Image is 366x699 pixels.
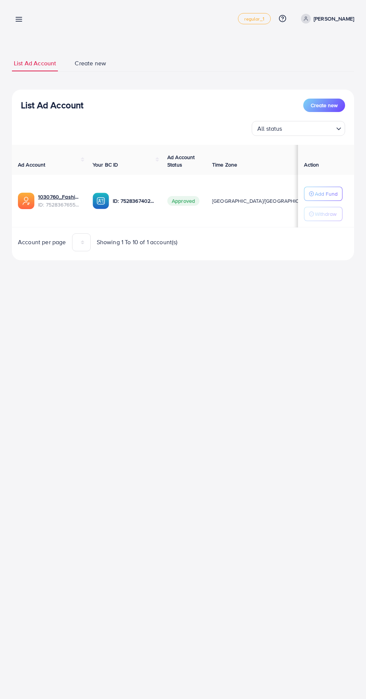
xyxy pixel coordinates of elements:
[304,161,319,168] span: Action
[212,197,316,205] span: [GEOGRAPHIC_DATA]/[GEOGRAPHIC_DATA]
[256,123,284,134] span: All status
[113,196,155,205] p: ID: 7528367402921476112
[252,121,345,136] div: Search for option
[285,122,333,134] input: Search for option
[75,59,106,68] span: Create new
[38,193,81,201] a: 1030760_Fashion Rose_1752834697540
[304,207,342,221] button: Withdraw
[18,238,66,246] span: Account per page
[18,193,34,209] img: ic-ads-acc.e4c84228.svg
[304,187,342,201] button: Add Fund
[93,161,118,168] span: Your BC ID
[315,209,336,218] p: Withdraw
[18,161,46,168] span: Ad Account
[238,13,270,24] a: regular_1
[303,99,345,112] button: Create new
[97,238,178,246] span: Showing 1 To 10 of 1 account(s)
[311,102,338,109] span: Create new
[93,193,109,209] img: ic-ba-acc.ded83a64.svg
[314,14,354,23] p: [PERSON_NAME]
[21,100,83,111] h3: List Ad Account
[38,193,81,208] div: <span class='underline'>1030760_Fashion Rose_1752834697540</span></br>7528367655024508945
[298,14,354,24] a: [PERSON_NAME]
[315,189,338,198] p: Add Fund
[167,196,199,206] span: Approved
[14,59,56,68] span: List Ad Account
[38,201,81,208] span: ID: 7528367655024508945
[212,161,237,168] span: Time Zone
[244,16,264,21] span: regular_1
[167,153,195,168] span: Ad Account Status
